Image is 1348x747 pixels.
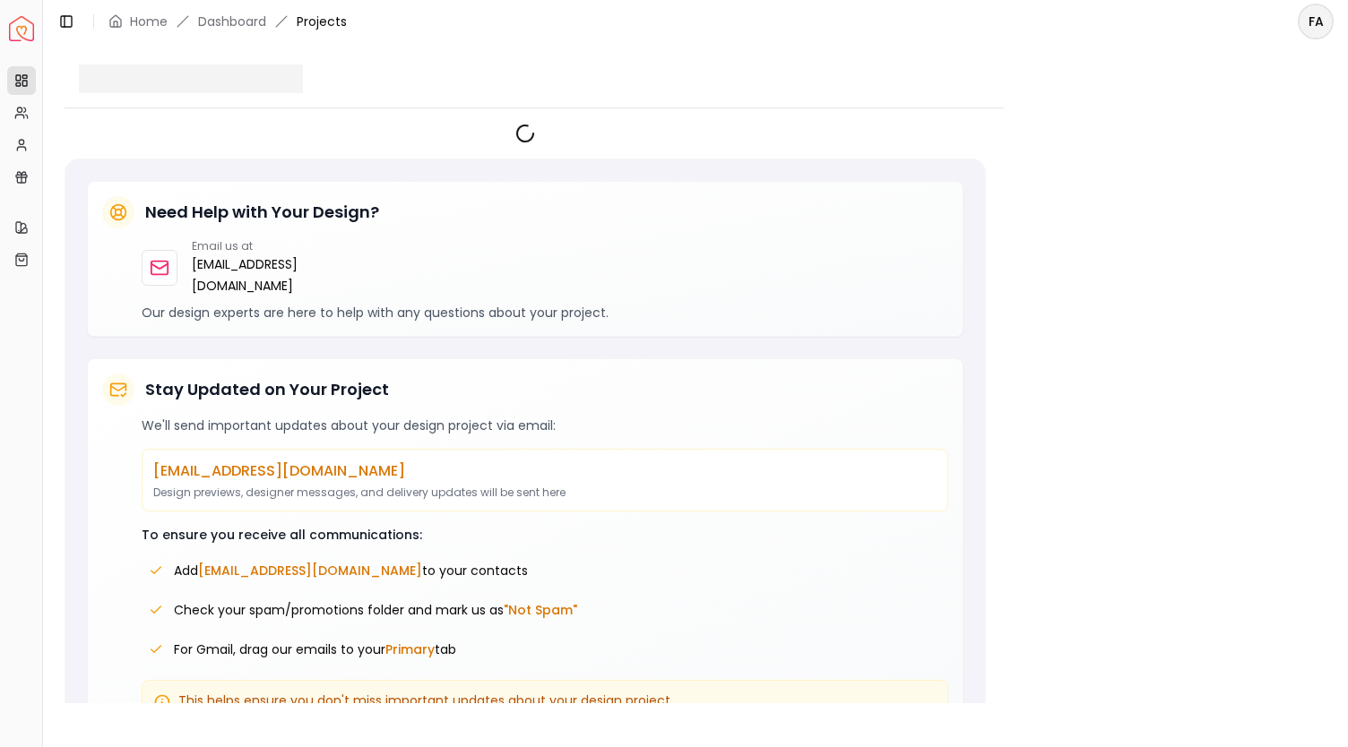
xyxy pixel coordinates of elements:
[153,460,937,482] p: [EMAIL_ADDRESS][DOMAIN_NAME]
[297,13,347,30] span: Projects
[108,13,347,30] nav: breadcrumb
[142,526,948,544] p: To ensure you receive all communications:
[198,13,266,30] a: Dashboard
[145,377,389,402] h5: Stay Updated on Your Project
[1298,4,1334,39] button: FA
[130,13,168,30] a: Home
[9,16,34,41] a: Spacejoy
[385,640,435,658] span: Primary
[1300,5,1332,38] span: FA
[192,239,322,253] p: Email us at
[174,562,528,580] span: Add to your contacts
[198,562,422,580] span: [EMAIL_ADDRESS][DOMAIN_NAME]
[174,640,456,658] span: For Gmail, drag our emails to your tab
[504,601,577,619] span: "Not Spam"
[9,16,34,41] img: Spacejoy Logo
[142,304,948,322] p: Our design experts are here to help with any questions about your project.
[142,416,948,434] p: We'll send important updates about your design project via email:
[192,253,322,296] a: [EMAIL_ADDRESS][DOMAIN_NAME]
[178,691,673,709] span: This helps ensure you don't miss important updates about your design project.
[153,485,937,500] p: Design previews, designer messages, and delivery updates will be sent here
[174,601,577,619] span: Check your spam/promotions folder and mark us as
[145,200,379,225] h5: Need Help with Your Design?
